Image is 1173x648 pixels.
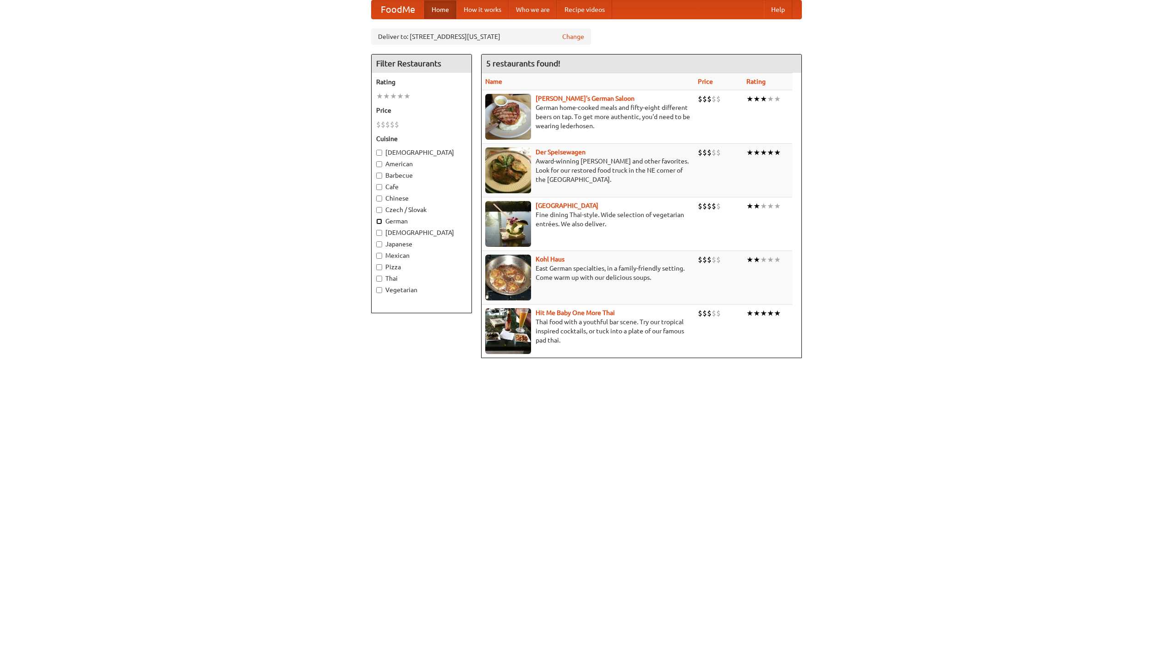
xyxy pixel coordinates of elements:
ng-pluralize: 5 restaurants found! [486,59,560,68]
li: ★ [760,201,767,211]
img: esthers.jpg [485,94,531,140]
h5: Cuisine [376,134,467,143]
li: ★ [767,94,774,104]
li: $ [385,120,390,130]
a: Who we are [509,0,557,19]
li: $ [707,308,712,318]
input: [DEMOGRAPHIC_DATA] [376,150,382,156]
p: Thai food with a youthful bar scene. Try our tropical inspired cocktails, or tuck into a plate of... [485,317,691,345]
a: Help [764,0,792,19]
input: Chinese [376,196,382,201]
li: $ [712,94,716,104]
label: German [376,217,467,226]
h5: Rating [376,77,467,87]
input: Czech / Slovak [376,207,382,213]
a: FoodMe [372,0,424,19]
img: speisewagen.jpg [485,147,531,193]
li: ★ [746,147,753,158]
input: Pizza [376,264,382,270]
li: $ [395,120,399,130]
li: ★ [774,147,781,158]
input: Cafe [376,184,382,190]
li: $ [707,255,712,265]
li: $ [376,120,381,130]
li: ★ [397,91,404,101]
li: ★ [390,91,397,101]
a: How it works [456,0,509,19]
li: $ [716,147,721,158]
p: East German specialties, in a family-friendly setting. Come warm up with our delicious soups. [485,264,691,282]
label: [DEMOGRAPHIC_DATA] [376,228,467,237]
li: ★ [760,147,767,158]
li: $ [390,120,395,130]
li: $ [716,255,721,265]
li: ★ [767,255,774,265]
h4: Filter Restaurants [372,54,471,73]
li: $ [698,255,702,265]
label: Japanese [376,240,467,249]
li: $ [381,120,385,130]
li: ★ [774,255,781,265]
a: Der Speisewagen [536,148,586,156]
a: Rating [746,78,766,85]
li: ★ [746,255,753,265]
b: [PERSON_NAME]'s German Saloon [536,95,635,102]
img: kohlhaus.jpg [485,255,531,300]
li: ★ [376,91,383,101]
li: $ [707,147,712,158]
input: [DEMOGRAPHIC_DATA] [376,230,382,236]
input: Thai [376,276,382,282]
input: Vegetarian [376,287,382,293]
li: ★ [774,94,781,104]
li: ★ [753,94,760,104]
li: ★ [404,91,411,101]
li: ★ [746,308,753,318]
li: $ [712,201,716,211]
li: $ [702,94,707,104]
li: ★ [760,94,767,104]
li: $ [702,255,707,265]
li: ★ [760,255,767,265]
li: $ [698,147,702,158]
li: ★ [767,201,774,211]
label: Barbecue [376,171,467,180]
a: Kohl Haus [536,256,565,263]
p: Award-winning [PERSON_NAME] and other favorites. Look for our restored food truck in the NE corne... [485,157,691,184]
li: $ [716,94,721,104]
a: [GEOGRAPHIC_DATA] [536,202,598,209]
li: $ [712,308,716,318]
p: Fine dining Thai-style. Wide selection of vegetarian entrées. We also deliver. [485,210,691,229]
h5: Price [376,106,467,115]
input: Japanese [376,241,382,247]
li: $ [698,308,702,318]
label: Vegetarian [376,285,467,294]
input: American [376,161,382,167]
a: Name [485,78,502,85]
li: $ [702,308,707,318]
input: Barbecue [376,173,382,179]
a: Price [698,78,713,85]
li: $ [707,94,712,104]
li: $ [712,255,716,265]
label: Cafe [376,182,467,191]
li: $ [702,201,707,211]
label: Czech / Slovak [376,205,467,214]
label: [DEMOGRAPHIC_DATA] [376,148,467,157]
li: ★ [383,91,390,101]
li: $ [698,94,702,104]
a: Hit Me Baby One More Thai [536,309,615,316]
li: ★ [767,147,774,158]
li: ★ [746,201,753,211]
li: $ [702,147,707,158]
li: ★ [746,94,753,104]
label: Thai [376,274,467,283]
a: Recipe videos [557,0,612,19]
li: $ [707,201,712,211]
li: ★ [774,308,781,318]
a: Change [562,32,584,41]
p: German home-cooked meals and fifty-eight different beers on tap. To get more authentic, you'd nee... [485,103,691,131]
